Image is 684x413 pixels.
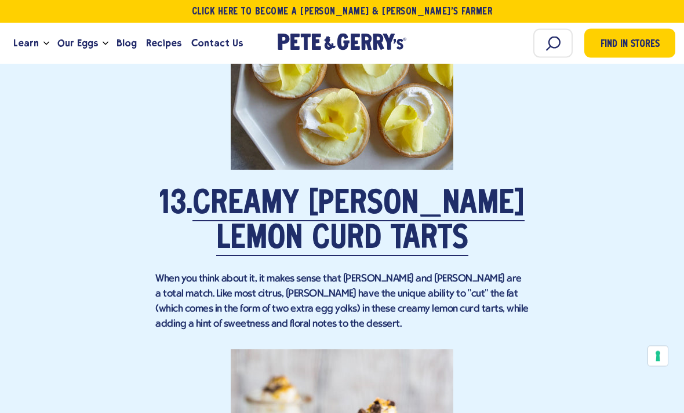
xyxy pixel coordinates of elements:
a: Recipes [141,28,186,59]
a: Contact Us [187,28,248,59]
button: Your consent preferences for tracking technologies [648,346,668,366]
span: Blog [117,36,137,50]
h2: 13. [155,188,529,257]
a: Our Eggs [53,28,103,59]
span: Our Eggs [57,36,98,50]
p: When you think about it, it makes sense that [PERSON_NAME] and [PERSON_NAME] are a total match. L... [155,272,529,332]
span: Learn [13,36,39,50]
button: Open the dropdown menu for Learn [43,42,49,46]
input: Search [533,29,573,58]
a: Blog [112,28,141,59]
button: Open the dropdown menu for Our Eggs [103,42,108,46]
span: Contact Us [191,36,243,50]
a: Learn [9,28,43,59]
a: Find in Stores [584,29,675,58]
span: Find in Stores [601,37,660,53]
a: Creamy [PERSON_NAME] Lemon Curd Tarts [192,189,525,257]
span: Recipes [146,36,181,50]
